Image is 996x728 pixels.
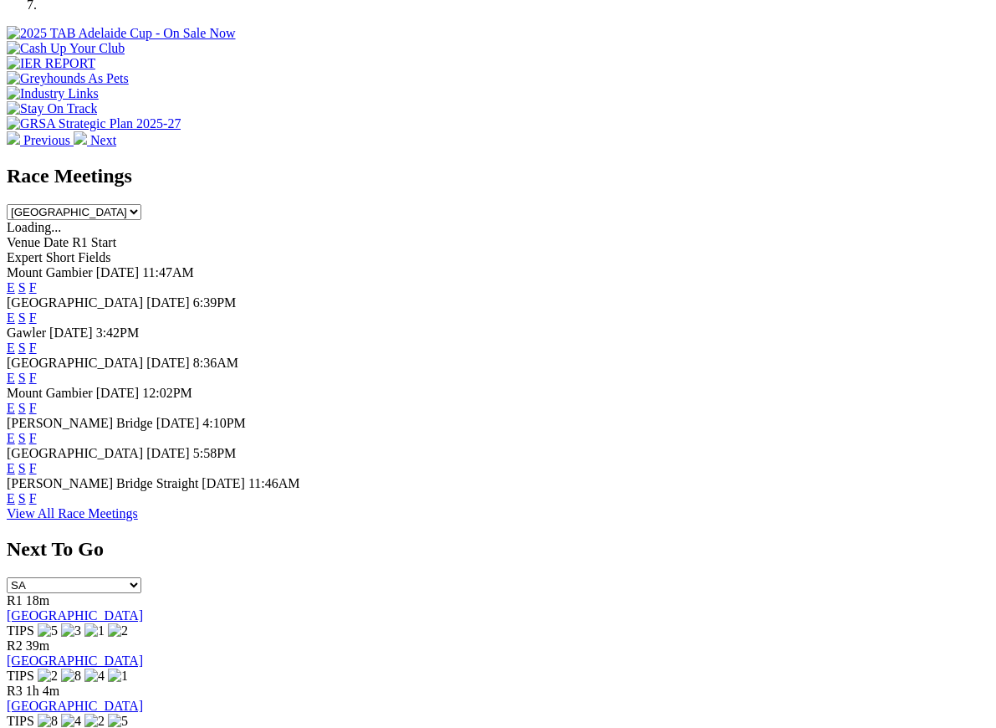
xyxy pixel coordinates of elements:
span: R1 Start [72,235,116,249]
span: [DATE] [96,265,140,279]
h2: Race Meetings [7,165,989,187]
a: F [29,431,37,445]
img: chevron-right-pager-white.svg [74,131,87,145]
img: Industry Links [7,86,99,101]
span: Fields [78,250,110,264]
a: E [7,491,15,505]
span: TIPS [7,714,34,728]
span: Next [90,133,116,147]
img: 2 [108,623,128,638]
img: 3 [61,623,81,638]
img: Cash Up Your Club [7,41,125,56]
span: Loading... [7,220,61,234]
a: View All Race Meetings [7,506,138,520]
a: S [18,401,26,415]
a: [GEOGRAPHIC_DATA] [7,654,143,668]
img: chevron-left-pager-white.svg [7,131,20,145]
span: [PERSON_NAME] Bridge [7,416,153,430]
a: E [7,371,15,385]
span: TIPS [7,623,34,638]
span: [GEOGRAPHIC_DATA] [7,356,143,370]
span: Date [43,235,69,249]
a: F [29,371,37,385]
a: S [18,310,26,325]
a: F [29,280,37,295]
span: 5:58PM [193,446,237,460]
span: R1 [7,593,23,608]
span: 8:36AM [193,356,238,370]
a: F [29,491,37,505]
span: Mount Gambier [7,265,93,279]
span: [DATE] [146,295,190,310]
span: 11:46AM [248,476,300,490]
span: Mount Gambier [7,386,93,400]
span: [DATE] [146,446,190,460]
span: [DATE] [146,356,190,370]
img: 8 [61,669,81,684]
span: Previous [23,133,70,147]
a: Previous [7,133,74,147]
h2: Next To Go [7,538,989,561]
img: GRSA Strategic Plan 2025-27 [7,116,181,131]
span: R2 [7,638,23,653]
img: IER REPORT [7,56,95,71]
a: E [7,341,15,355]
a: E [7,431,15,445]
img: 1 [108,669,128,684]
a: F [29,310,37,325]
span: 18m [26,593,49,608]
span: 3:42PM [96,326,140,340]
span: 4:10PM [202,416,246,430]
a: E [7,461,15,475]
span: 11:47AM [142,265,194,279]
span: [DATE] [96,386,140,400]
span: [GEOGRAPHIC_DATA] [7,295,143,310]
a: [GEOGRAPHIC_DATA] [7,699,143,713]
img: 2 [38,669,58,684]
a: S [18,280,26,295]
a: S [18,371,26,385]
span: [PERSON_NAME] Bridge Straight [7,476,198,490]
span: Short [46,250,75,264]
span: [DATE] [49,326,93,340]
span: TIPS [7,669,34,683]
a: S [18,341,26,355]
a: E [7,310,15,325]
a: S [18,491,26,505]
a: F [29,461,37,475]
a: S [18,431,26,445]
a: Next [74,133,116,147]
a: F [29,341,37,355]
a: S [18,461,26,475]
span: 6:39PM [193,295,237,310]
span: [DATE] [156,416,200,430]
img: 1 [84,623,105,638]
span: Venue [7,235,40,249]
a: E [7,280,15,295]
span: 1h 4m [26,684,59,698]
span: Gawler [7,326,46,340]
span: 12:02PM [142,386,192,400]
a: E [7,401,15,415]
span: Expert [7,250,43,264]
a: F [29,401,37,415]
span: 39m [26,638,49,653]
span: [DATE] [202,476,245,490]
img: 5 [38,623,58,638]
img: Stay On Track [7,101,97,116]
img: 2025 TAB Adelaide Cup - On Sale Now [7,26,236,41]
img: Greyhounds As Pets [7,71,129,86]
img: 4 [84,669,105,684]
span: R3 [7,684,23,698]
a: [GEOGRAPHIC_DATA] [7,608,143,623]
span: [GEOGRAPHIC_DATA] [7,446,143,460]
